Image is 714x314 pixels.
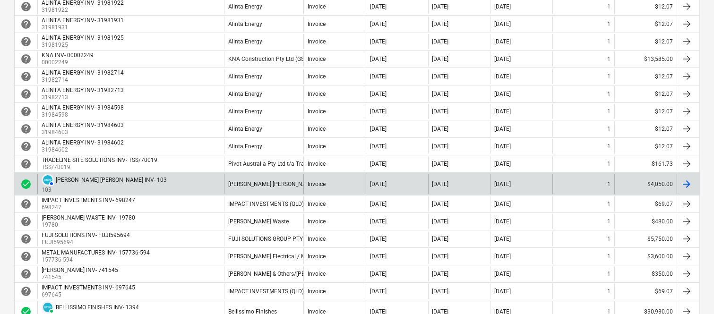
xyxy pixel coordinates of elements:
[614,139,677,154] div: $12.07
[308,108,326,115] div: Invoice
[228,253,398,260] div: [PERSON_NAME] Electrical / METAL MANUFACTURES PTY LIMITED
[494,253,511,260] div: [DATE]
[432,3,449,10] div: [DATE]
[20,268,32,280] div: Invoice is waiting for an approval
[494,3,511,10] div: [DATE]
[42,52,94,59] div: KNA INV- 00002249
[20,286,32,297] span: help
[370,236,387,242] div: [DATE]
[370,91,387,97] div: [DATE]
[56,304,139,311] div: BELLISSIMO FINISHES INV- 1394
[308,181,326,187] div: Invoice
[20,1,32,12] div: Invoice is waiting for an approval
[432,143,449,150] div: [DATE]
[614,196,677,212] div: $69.07
[228,181,316,187] div: [PERSON_NAME] [PERSON_NAME]
[370,181,387,187] div: [DATE]
[494,126,511,132] div: [DATE]
[432,181,449,187] div: [DATE]
[614,34,677,49] div: $12.07
[56,177,167,183] div: [PERSON_NAME] [PERSON_NAME] INV- 103
[20,251,32,262] span: help
[228,218,289,225] div: [PERSON_NAME] Waste
[370,271,387,277] div: [DATE]
[308,3,326,10] div: Invoice
[42,146,126,154] p: 31984602
[494,21,511,27] div: [DATE]
[42,232,130,238] div: FUJI SOLUTIONS INV- FUJI595694
[607,126,611,132] div: 1
[20,106,32,117] span: help
[370,126,387,132] div: [DATE]
[42,87,124,93] div: ALINTA ENERGY INV- 31982713
[42,111,126,119] p: 31984598
[308,288,326,295] div: Invoice
[228,288,326,295] div: IMPACT INVESTMENTS (QLD) PTY LTD
[614,231,677,246] div: $5,750.00
[42,284,135,291] div: IMPACT INVESTMENTS INV- 697645
[667,269,714,314] div: Chat Widget
[607,218,611,225] div: 1
[20,178,32,190] span: check_circle
[20,251,32,262] div: Invoice is waiting for an approval
[370,56,387,62] div: [DATE]
[494,73,511,80] div: [DATE]
[20,53,32,65] div: Invoice is waiting for an approval
[614,69,677,84] div: $12.07
[607,91,611,97] div: 1
[42,41,126,49] p: 31981925
[42,163,159,171] p: TSS/70019
[494,143,511,150] div: [DATE]
[42,6,126,14] p: 31981922
[228,161,356,167] div: Pivot Australia Pty Ltd t/a Tradeline Site Solutions
[308,201,326,207] div: Invoice
[370,38,387,45] div: [DATE]
[370,161,387,167] div: [DATE]
[20,18,32,30] span: help
[42,186,167,194] p: 103
[614,284,677,299] div: $69.07
[20,1,32,12] span: help
[607,288,611,295] div: 1
[607,21,611,27] div: 1
[432,288,449,295] div: [DATE]
[370,3,387,10] div: [DATE]
[614,266,677,281] div: $350.00
[42,291,137,299] p: 697645
[42,122,124,128] div: ALINTA ENERGY INV- 31984603
[432,56,449,62] div: [DATE]
[228,143,262,150] div: Alinta Energy
[20,158,32,170] div: Invoice is waiting for an approval
[20,198,32,210] div: Invoice is waiting for an approval
[20,18,32,30] div: Invoice is waiting for an approval
[370,108,387,115] div: [DATE]
[494,201,511,207] div: [DATE]
[228,38,262,45] div: Alinta Energy
[494,288,511,295] div: [DATE]
[308,161,326,167] div: Invoice
[42,76,126,84] p: 31982714
[42,301,54,314] div: Invoice has been synced with Xero and its status is currently PAID
[42,24,126,32] p: 31981931
[607,253,611,260] div: 1
[607,56,611,62] div: 1
[432,21,449,27] div: [DATE]
[42,273,120,281] p: 741545
[370,253,387,260] div: [DATE]
[370,288,387,295] div: [DATE]
[370,143,387,150] div: [DATE]
[370,201,387,207] div: [DATE]
[432,73,449,80] div: [DATE]
[614,104,677,119] div: $12.07
[20,216,32,227] span: help
[20,286,32,297] div: Invoice is waiting for an approval
[42,93,126,102] p: 31982713
[308,218,326,225] div: Invoice
[614,86,677,102] div: $12.07
[370,21,387,27] div: [DATE]
[494,236,511,242] div: [DATE]
[20,178,32,190] div: Invoice was approved
[308,38,326,45] div: Invoice
[432,236,449,242] div: [DATE]
[494,181,511,187] div: [DATE]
